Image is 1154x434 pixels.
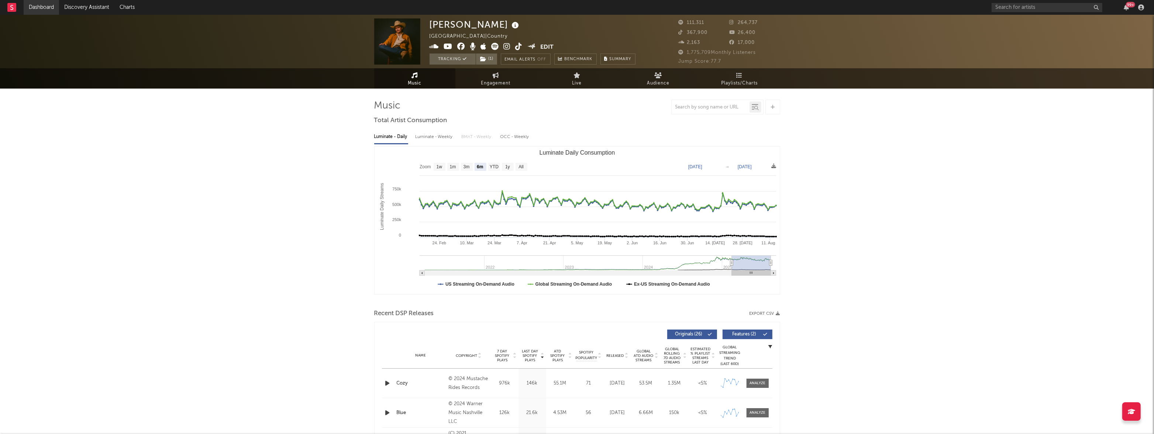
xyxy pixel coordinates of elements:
[607,354,624,358] span: Released
[456,354,477,358] span: Copyright
[392,187,401,191] text: 750k
[721,79,758,88] span: Playlists/Charts
[489,165,498,170] text: YTD
[634,380,658,387] div: 53.5M
[493,409,517,417] div: 126k
[653,241,666,245] text: 16. Jun
[679,30,708,35] span: 367,900
[667,330,717,339] button: Originals(26)
[460,241,474,245] text: 10. Mar
[540,43,554,52] button: Edit
[634,349,654,362] span: Global ATD Audio Streams
[517,241,527,245] text: 7. Apr
[476,54,497,65] button: (1)
[600,54,635,65] button: Summary
[430,54,476,65] button: Tracking
[397,380,445,387] a: Cozy
[477,165,483,170] text: 6m
[681,241,694,245] text: 30. Jun
[1124,4,1129,10] button: 99+
[543,241,556,245] text: 21. Apr
[761,241,775,245] text: 11. Aug
[679,50,756,55] span: 1,775,709 Monthly Listeners
[379,183,385,230] text: Luminate Daily Streams
[634,409,658,417] div: 6.66M
[519,165,523,170] text: All
[374,131,408,143] div: Luminate - Daily
[399,233,401,237] text: 0
[690,409,715,417] div: <5%
[729,40,755,45] span: 17,000
[750,311,780,316] button: Export CSV
[618,68,699,89] a: Audience
[539,149,615,156] text: Luminate Daily Consumption
[430,32,516,41] div: [GEOGRAPHIC_DATA] | Country
[448,400,489,426] div: © 2024 Warner Music Nashville LLC
[448,375,489,392] div: © 2024 Mustache Rides Records
[662,347,682,365] span: Global Rolling 7D Audio Streams
[520,409,544,417] div: 21.6k
[374,116,447,125] span: Total Artist Consumption
[463,165,469,170] text: 3m
[688,164,702,169] text: [DATE]
[647,79,669,88] span: Audience
[374,309,434,318] span: Recent DSP Releases
[548,409,572,417] div: 4.53M
[445,282,514,287] text: US Streaming On-Demand Audio
[679,40,700,45] span: 2,163
[662,409,687,417] div: 150k
[501,54,551,65] button: Email AlertsOff
[548,380,572,387] div: 55.1M
[679,20,705,25] span: 111,311
[375,147,780,294] svg: Luminate Daily Consumption
[627,241,638,245] text: 2. Jun
[565,55,593,64] span: Benchmark
[500,131,530,143] div: OCC - Weekly
[535,282,612,287] text: Global Streaming On-Demand Audio
[662,380,687,387] div: 1.35M
[699,68,780,89] a: Playlists/Charts
[408,79,421,88] span: Music
[575,350,597,361] span: Spotify Popularity
[374,68,455,89] a: Music
[605,380,630,387] div: [DATE]
[520,349,540,362] span: Last Day Spotify Plays
[576,409,602,417] div: 56
[397,353,445,358] div: Name
[481,79,511,88] span: Engagement
[554,54,597,65] a: Benchmark
[397,409,445,417] a: Blue
[430,18,521,31] div: [PERSON_NAME]
[634,282,710,287] text: Ex-US Streaming On-Demand Audio
[729,30,755,35] span: 26,400
[672,332,706,337] span: Originals ( 26 )
[738,164,752,169] text: [DATE]
[432,241,446,245] text: 24. Feb
[690,380,715,387] div: <5%
[392,217,401,222] text: 250k
[537,68,618,89] a: Live
[449,165,456,170] text: 1m
[476,54,497,65] span: ( 1 )
[605,409,630,417] div: [DATE]
[992,3,1102,12] input: Search for artists
[520,380,544,387] div: 146k
[729,20,758,25] span: 264,737
[493,349,512,362] span: 7 Day Spotify Plays
[679,59,721,64] span: Jump Score: 77.7
[610,57,631,61] span: Summary
[723,330,772,339] button: Features(2)
[572,79,582,88] span: Live
[416,131,454,143] div: Luminate - Weekly
[455,68,537,89] a: Engagement
[705,241,725,245] text: 14. [DATE]
[392,202,401,207] text: 500k
[1126,2,1135,7] div: 99 +
[576,380,602,387] div: 71
[493,380,517,387] div: 976k
[733,241,752,245] text: 28. [DATE]
[548,349,568,362] span: ATD Spotify Plays
[488,241,502,245] text: 24. Mar
[725,164,730,169] text: →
